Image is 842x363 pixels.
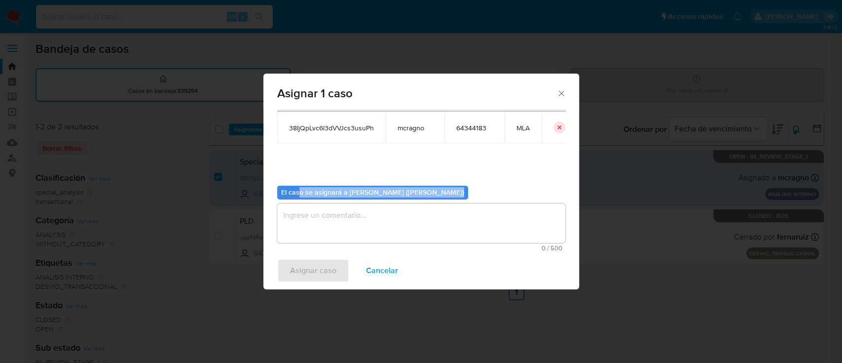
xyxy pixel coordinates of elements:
span: Asignar 1 caso [277,87,557,99]
button: Cerrar ventana [556,88,565,97]
div: assign-modal [263,74,579,289]
span: 38IjQpLvc6l3dVVJcs3usuPh [289,123,374,132]
span: Cancelar [366,260,398,282]
span: mcragno [398,123,433,132]
span: MLA [516,123,530,132]
button: icon-button [553,121,565,133]
span: Máximo 500 caracteres [280,245,562,251]
button: Cancelar [353,259,411,282]
span: 64344183 [456,123,493,132]
b: El caso se asignará a [PERSON_NAME] ([PERSON_NAME]) [281,187,464,197]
